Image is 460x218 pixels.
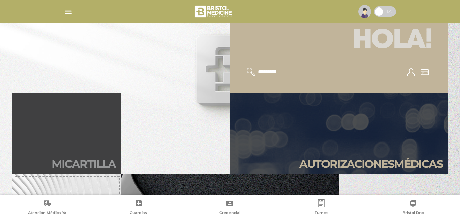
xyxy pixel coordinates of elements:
[238,21,440,60] h1: Hola!
[64,7,73,16] img: Cober_menu-lines-white.svg
[1,199,93,217] a: Atención Médica Ya
[402,210,424,216] span: Bristol Doc
[276,199,367,217] a: Turnos
[230,93,448,174] a: Autorizacionesmédicas
[52,157,116,170] h2: Mi car tilla
[130,210,147,216] span: Guardias
[315,210,328,216] span: Turnos
[367,199,459,217] a: Bristol Doc
[358,5,371,18] img: profile-placeholder.svg
[28,210,66,216] span: Atención Médica Ya
[93,199,185,217] a: Guardias
[219,210,240,216] span: Credencial
[184,199,276,217] a: Credencial
[12,93,121,174] a: Micartilla
[194,3,234,20] img: bristol-medicine-blanco.png
[299,157,443,170] h2: Autori zaciones médicas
